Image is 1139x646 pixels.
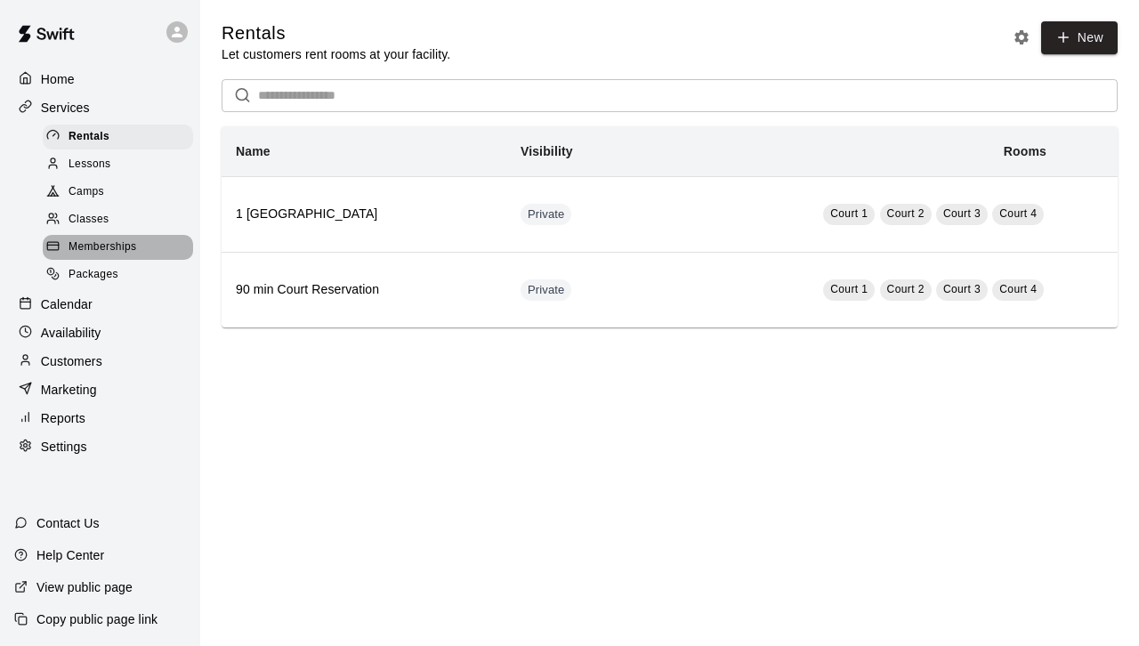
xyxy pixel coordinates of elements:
[43,234,200,262] a: Memberships
[1004,144,1046,158] b: Rooms
[69,128,109,146] span: Rentals
[43,262,193,287] div: Packages
[69,238,136,256] span: Memberships
[14,319,186,346] a: Availability
[521,144,573,158] b: Visibility
[69,183,104,201] span: Camps
[521,204,572,225] div: This service is hidden, and can only be accessed via a direct link
[14,94,186,121] a: Services
[41,70,75,88] p: Home
[887,283,925,295] span: Court 2
[14,376,186,403] a: Marketing
[43,152,193,177] div: Lessons
[43,180,193,205] div: Camps
[887,207,925,220] span: Court 2
[36,546,104,564] p: Help Center
[222,21,450,45] h5: Rentals
[43,206,200,234] a: Classes
[43,207,193,232] div: Classes
[222,126,1118,327] table: simple table
[14,348,186,375] a: Customers
[1041,21,1118,54] a: New
[999,207,1037,220] span: Court 4
[41,438,87,456] p: Settings
[999,283,1037,295] span: Court 4
[43,150,200,178] a: Lessons
[222,45,450,63] p: Let customers rent rooms at your facility.
[236,205,492,224] h6: 1 [GEOGRAPHIC_DATA]
[14,291,186,318] a: Calendar
[521,206,572,223] span: Private
[236,280,492,300] h6: 90 min Court Reservation
[521,282,572,299] span: Private
[41,381,97,399] p: Marketing
[69,211,109,229] span: Classes
[236,144,271,158] b: Name
[69,266,118,284] span: Packages
[521,279,572,301] div: This service is hidden, and can only be accessed via a direct link
[943,283,981,295] span: Court 3
[41,409,85,427] p: Reports
[36,514,100,532] p: Contact Us
[41,99,90,117] p: Services
[36,578,133,596] p: View public page
[1008,24,1035,51] button: Rental settings
[14,433,186,460] a: Settings
[830,283,868,295] span: Court 1
[36,610,158,628] p: Copy public page link
[43,179,200,206] a: Camps
[41,352,102,370] p: Customers
[14,405,186,432] a: Reports
[43,123,200,150] a: Rentals
[14,66,186,93] a: Home
[830,207,868,220] span: Court 1
[43,125,193,149] div: Rentals
[69,156,111,174] span: Lessons
[943,207,981,220] span: Court 3
[41,295,93,313] p: Calendar
[41,324,101,342] p: Availability
[43,262,200,289] a: Packages
[43,235,193,260] div: Memberships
